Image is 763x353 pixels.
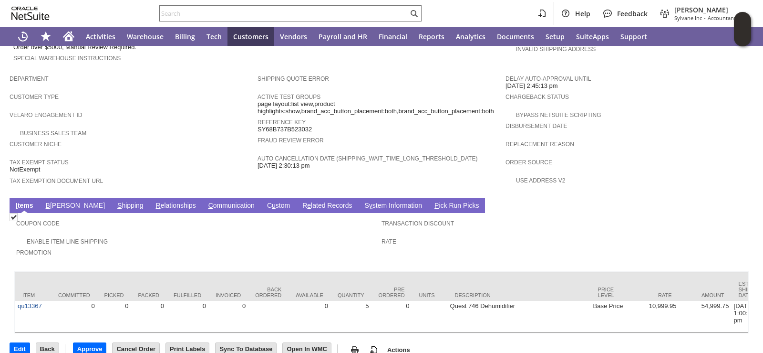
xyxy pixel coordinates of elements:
[491,27,540,46] a: Documents
[456,32,485,41] span: Analytics
[434,202,439,209] span: P
[419,32,444,41] span: Reports
[13,43,136,51] span: Order over $5000, Manual Review Required.
[216,292,241,298] div: Invoiced
[739,281,753,298] div: Est. Ship Date
[265,202,292,211] a: Custom
[51,301,97,332] td: 0
[373,27,413,46] a: Financial
[10,159,69,166] a: Tax Exempt Status
[104,292,124,298] div: Picked
[138,292,159,298] div: Packed
[408,8,420,19] svg: Search
[258,100,501,115] span: page layout:list view,product highlights:show,brand_acc_button_placement:both,brand_acc_button_pl...
[448,301,591,332] td: Quest 746 Dehumidifier
[22,292,44,298] div: Item
[505,75,591,82] a: Delay Auto-Approval Until
[115,202,146,211] a: Shipping
[97,301,131,332] td: 0
[154,202,198,211] a: Relationships
[121,27,169,46] a: Warehouse
[17,31,29,42] svg: Recent Records
[617,9,648,18] span: Feedback
[381,238,396,245] a: Rate
[208,301,248,332] td: 0
[258,155,477,162] a: Auto Cancellation Date (shipping_wait_time_long_threshold_date)
[11,7,50,20] svg: logo
[505,82,558,90] span: [DATE] 2:45:13 pm
[80,27,121,46] a: Activities
[156,202,161,209] span: R
[734,12,751,46] iframe: Click here to launch Oracle Guided Learning Help Panel
[16,202,18,209] span: I
[319,32,367,41] span: Payroll and HR
[505,141,574,148] a: Replacement reason
[732,301,760,332] td: [DATE] 1:00:00 pm
[160,8,408,19] input: Search
[598,287,619,298] div: Price Level
[371,301,412,332] td: 0
[546,32,565,41] span: Setup
[46,202,50,209] span: B
[16,220,60,227] a: Coupon Code
[338,292,364,298] div: Quantity
[117,202,122,209] span: S
[131,301,166,332] td: 0
[174,292,201,298] div: Fulfilled
[10,213,18,221] img: Checked
[227,27,274,46] a: Customers
[674,5,746,14] span: [PERSON_NAME]
[11,27,34,46] a: Recent Records
[258,126,312,133] span: SY68B737B523032
[10,178,103,184] a: Tax Exemption Document URL
[272,202,276,209] span: u
[450,27,491,46] a: Analytics
[362,202,424,211] a: System Information
[674,14,702,21] span: Sylvane Inc
[620,32,647,41] span: Support
[313,27,373,46] a: Payroll and HR
[258,94,320,100] a: Active Test Groups
[255,287,281,298] div: Back Ordered
[175,32,195,41] span: Billing
[169,27,201,46] a: Billing
[708,14,746,21] span: Accountant (F1)
[591,301,627,332] td: Base Price
[634,292,672,298] div: Rate
[432,202,481,211] a: Pick Run Picks
[258,137,324,144] a: Fraud Review Error
[540,27,570,46] a: Setup
[280,32,307,41] span: Vendors
[734,30,751,47] span: Oracle Guided Learning Widget. To move around, please hold and drag
[58,292,90,298] div: Committed
[307,202,311,209] span: e
[10,112,82,118] a: Velaro Engagement ID
[576,32,609,41] span: SuiteApps
[413,27,450,46] a: Reports
[13,202,36,211] a: Items
[369,202,372,209] span: y
[505,159,552,166] a: Order Source
[16,249,52,256] a: Promotion
[258,75,329,82] a: Shipping Quote Error
[34,27,57,46] div: Shortcuts
[615,27,653,46] a: Support
[570,27,615,46] a: SuiteApps
[505,94,569,100] a: Chargeback Status
[330,301,371,332] td: 5
[379,32,407,41] span: Financial
[258,119,306,126] a: Reference Key
[86,32,115,41] span: Activities
[300,202,354,211] a: Related Records
[206,32,222,41] span: Tech
[40,31,52,42] svg: Shortcuts
[704,14,706,21] span: -
[736,200,748,211] a: Unrolled view on
[258,162,310,170] span: [DATE] 2:30:13 pm
[274,27,313,46] a: Vendors
[10,166,40,173] span: NotExempt
[10,75,49,82] a: Department
[505,123,567,129] a: Disbursement Date
[455,292,584,298] div: Description
[381,220,454,227] a: Transaction Discount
